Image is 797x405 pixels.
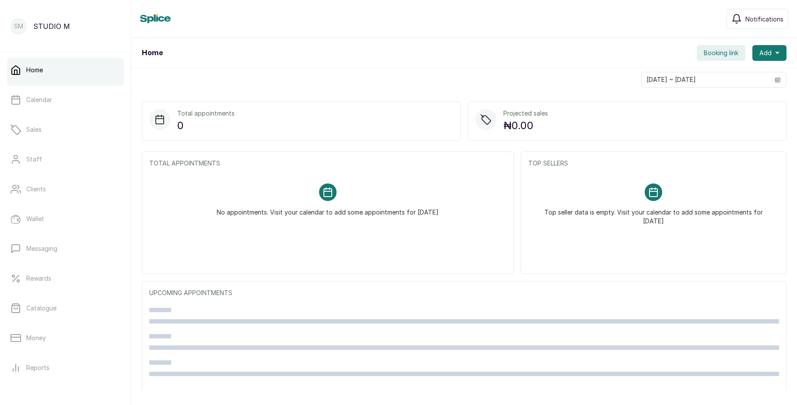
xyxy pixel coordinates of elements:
a: Calendar [7,88,124,112]
p: Catalogue [26,304,56,313]
p: Staff [26,155,42,164]
p: Clients [26,185,46,194]
a: Clients [7,177,124,201]
p: Calendar [26,95,52,104]
p: UPCOMING APPOINTMENTS [149,289,779,297]
p: Money [26,334,46,342]
p: Rewards [26,274,51,283]
a: Rewards [7,266,124,291]
span: Add [759,49,772,57]
p: Reports [26,363,49,372]
p: Home [26,66,43,74]
h1: Home [142,48,163,58]
a: Catalogue [7,296,124,320]
a: Money [7,326,124,350]
p: Messaging [26,244,57,253]
a: Wallet [7,207,124,231]
p: 0 [177,118,235,134]
a: Messaging [7,236,124,261]
p: Top seller data is empty. Visit your calendar to add some appointments for [DATE] [539,201,769,225]
p: TOTAL APPOINTMENTS [149,159,506,168]
button: Notifications [727,9,788,29]
p: TOP SELLERS [528,159,779,168]
button: Add [752,45,786,61]
svg: calendar [775,77,781,83]
span: Booking link [704,49,738,57]
button: Booking link [697,45,745,61]
p: Wallet [26,215,44,223]
p: Projected sales [503,109,548,118]
a: Home [7,58,124,82]
p: STUDIO M [33,21,70,32]
p: SM [14,22,23,31]
a: Sales [7,117,124,142]
p: Total appointments [177,109,235,118]
a: Staff [7,147,124,172]
a: Reports [7,356,124,380]
p: ₦0.00 [503,118,548,134]
p: No appointments. Visit your calendar to add some appointments for [DATE] [217,201,439,217]
span: Notifications [745,14,783,24]
input: Select date [642,72,769,87]
p: Sales [26,125,42,134]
